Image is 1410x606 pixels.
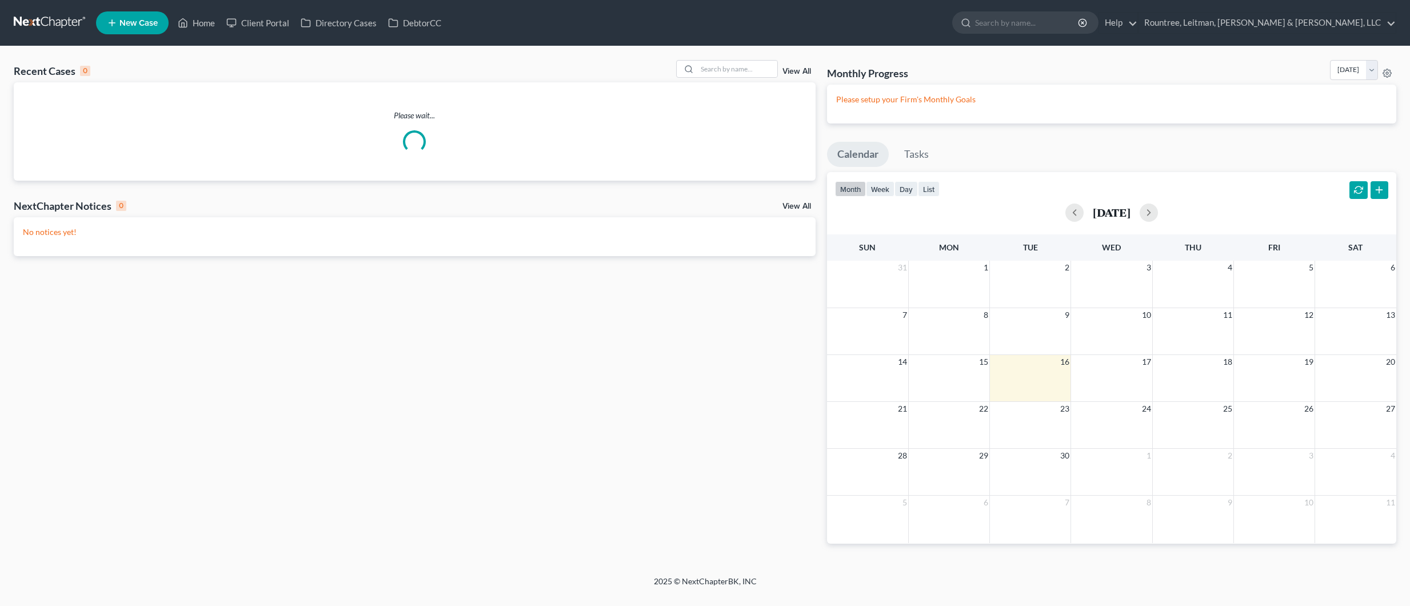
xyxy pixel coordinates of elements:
[380,576,1031,596] div: 2025 © NextChapterBK, INC
[827,142,889,167] a: Calendar
[901,308,908,322] span: 7
[1141,308,1152,322] span: 10
[897,402,908,416] span: 21
[1227,449,1233,463] span: 2
[116,201,126,211] div: 0
[14,64,90,78] div: Recent Cases
[1145,496,1152,509] span: 8
[897,449,908,463] span: 28
[1102,242,1121,252] span: Wed
[1385,402,1396,416] span: 27
[1145,261,1152,274] span: 3
[1093,206,1131,218] h2: [DATE]
[939,242,959,252] span: Mon
[901,496,908,509] span: 5
[918,181,940,197] button: list
[859,242,876,252] span: Sun
[1141,355,1152,369] span: 17
[1099,13,1137,33] a: Help
[1222,402,1233,416] span: 25
[1141,402,1152,416] span: 24
[782,202,811,210] a: View All
[894,181,918,197] button: day
[295,13,382,33] a: Directory Cases
[1348,242,1363,252] span: Sat
[866,181,894,197] button: week
[221,13,295,33] a: Client Portal
[1303,402,1315,416] span: 26
[1268,242,1280,252] span: Fri
[1303,308,1315,322] span: 12
[1303,496,1315,509] span: 10
[1389,261,1396,274] span: 6
[1064,261,1071,274] span: 2
[1308,449,1315,463] span: 3
[978,449,989,463] span: 29
[897,261,908,274] span: 31
[1064,496,1071,509] span: 7
[982,308,989,322] span: 8
[23,226,806,238] p: No notices yet!
[1023,242,1038,252] span: Tue
[1059,355,1071,369] span: 16
[172,13,221,33] a: Home
[14,199,126,213] div: NextChapter Notices
[1385,355,1396,369] span: 20
[1303,355,1315,369] span: 19
[1227,496,1233,509] span: 9
[1308,261,1315,274] span: 5
[80,66,90,76] div: 0
[1385,308,1396,322] span: 13
[978,402,989,416] span: 22
[975,12,1080,33] input: Search by name...
[1145,449,1152,463] span: 1
[697,61,777,77] input: Search by name...
[982,261,989,274] span: 1
[382,13,447,33] a: DebtorCC
[1064,308,1071,322] span: 9
[836,94,1387,105] p: Please setup your Firm's Monthly Goals
[1389,449,1396,463] span: 4
[982,496,989,509] span: 6
[1222,308,1233,322] span: 11
[1385,496,1396,509] span: 11
[897,355,908,369] span: 14
[1185,242,1201,252] span: Thu
[827,66,908,80] h3: Monthly Progress
[1227,261,1233,274] span: 4
[978,355,989,369] span: 15
[1222,355,1233,369] span: 18
[835,181,866,197] button: month
[1139,13,1396,33] a: Rountree, Leitman, [PERSON_NAME] & [PERSON_NAME], LLC
[894,142,939,167] a: Tasks
[1059,449,1071,463] span: 30
[782,67,811,75] a: View All
[119,19,158,27] span: New Case
[14,110,816,121] p: Please wait...
[1059,402,1071,416] span: 23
